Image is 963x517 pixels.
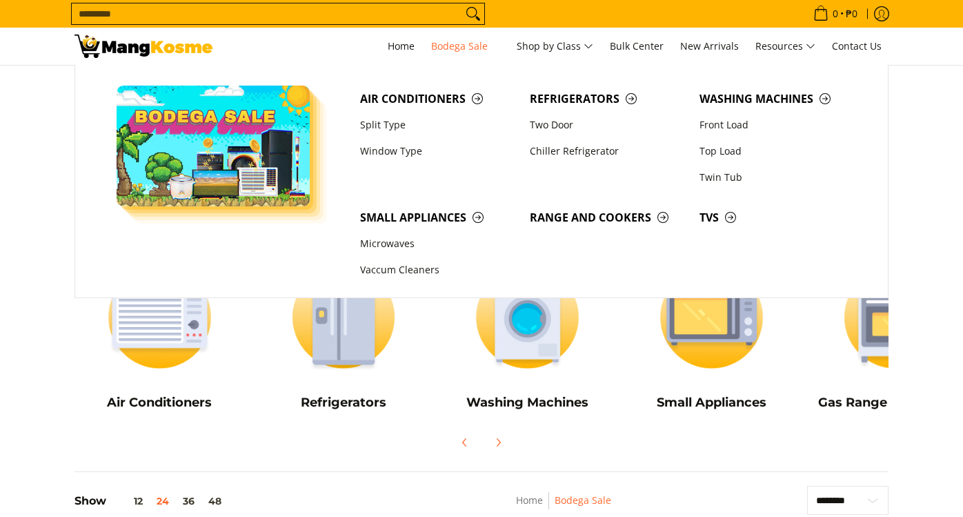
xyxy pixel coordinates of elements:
[483,427,513,458] button: Next
[353,231,523,257] a: Microwaves
[75,395,245,411] h5: Air Conditioners
[523,204,693,231] a: Range and Cookers
[693,138,862,164] a: Top Load
[693,86,862,112] a: Washing Machines
[176,496,201,507] button: 36
[442,395,613,411] h5: Washing Machines
[610,39,664,52] span: Bulk Center
[226,28,888,65] nav: Main Menu
[353,112,523,138] a: Split Type
[699,209,855,226] span: TVs
[699,90,855,108] span: Washing Machines
[353,257,523,284] a: Vaccum Cleaners
[530,90,686,108] span: Refrigerators
[75,35,212,58] img: Bodega Sale l Mang Kosme: Cost-Efficient &amp; Quality Home Appliances
[523,138,693,164] a: Chiller Refrigerator
[844,9,860,19] span: ₱0
[201,496,228,507] button: 48
[75,253,245,381] img: Air Conditioners
[693,164,862,191] a: Twin Tub
[75,253,245,420] a: Air Conditioners Air Conditioners
[748,28,822,65] a: Resources
[150,496,176,507] button: 24
[680,39,739,52] span: New Arrivals
[555,494,611,507] a: Bodega Sale
[626,253,797,420] a: Small Appliances Small Appliances
[381,28,421,65] a: Home
[431,38,500,55] span: Bodega Sale
[360,209,516,226] span: Small Appliances
[516,494,543,507] a: Home
[831,9,840,19] span: 0
[353,204,523,231] a: Small Appliances
[825,28,888,65] a: Contact Us
[353,86,523,112] a: Air Conditioners
[809,6,862,21] span: •
[117,86,310,206] img: Bodega Sale
[673,28,746,65] a: New Arrivals
[259,253,429,381] img: Refrigerators
[530,209,686,226] span: Range and Cookers
[259,253,429,420] a: Refrigerators Refrigerators
[442,253,613,381] img: Washing Machines
[523,112,693,138] a: Two Door
[832,39,882,52] span: Contact Us
[510,28,600,65] a: Shop by Class
[450,427,480,458] button: Previous
[693,204,862,231] a: TVs
[462,3,484,24] button: Search
[388,39,415,52] span: Home
[353,138,523,164] a: Window Type
[424,28,507,65] a: Bodega Sale
[626,395,797,411] h5: Small Appliances
[755,38,815,55] span: Resources
[693,112,862,138] a: Front Load
[442,253,613,420] a: Washing Machines Washing Machines
[75,494,228,508] h5: Show
[360,90,516,108] span: Air Conditioners
[523,86,693,112] a: Refrigerators
[259,395,429,411] h5: Refrigerators
[603,28,671,65] a: Bulk Center
[106,496,150,507] button: 12
[626,253,797,381] img: Small Appliances
[517,38,593,55] span: Shop by Class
